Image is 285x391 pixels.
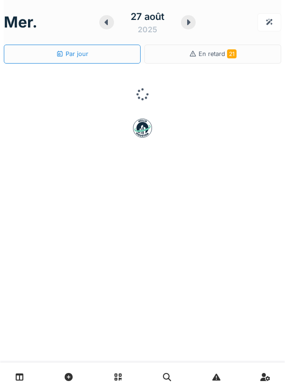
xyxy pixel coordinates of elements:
[131,9,164,24] div: 27 août
[199,50,237,57] span: En retard
[133,119,152,138] img: badge-BVDL4wpA.svg
[227,49,237,58] span: 21
[4,13,38,31] h1: mer.
[138,24,157,35] div: 2025
[56,49,88,58] div: Par jour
